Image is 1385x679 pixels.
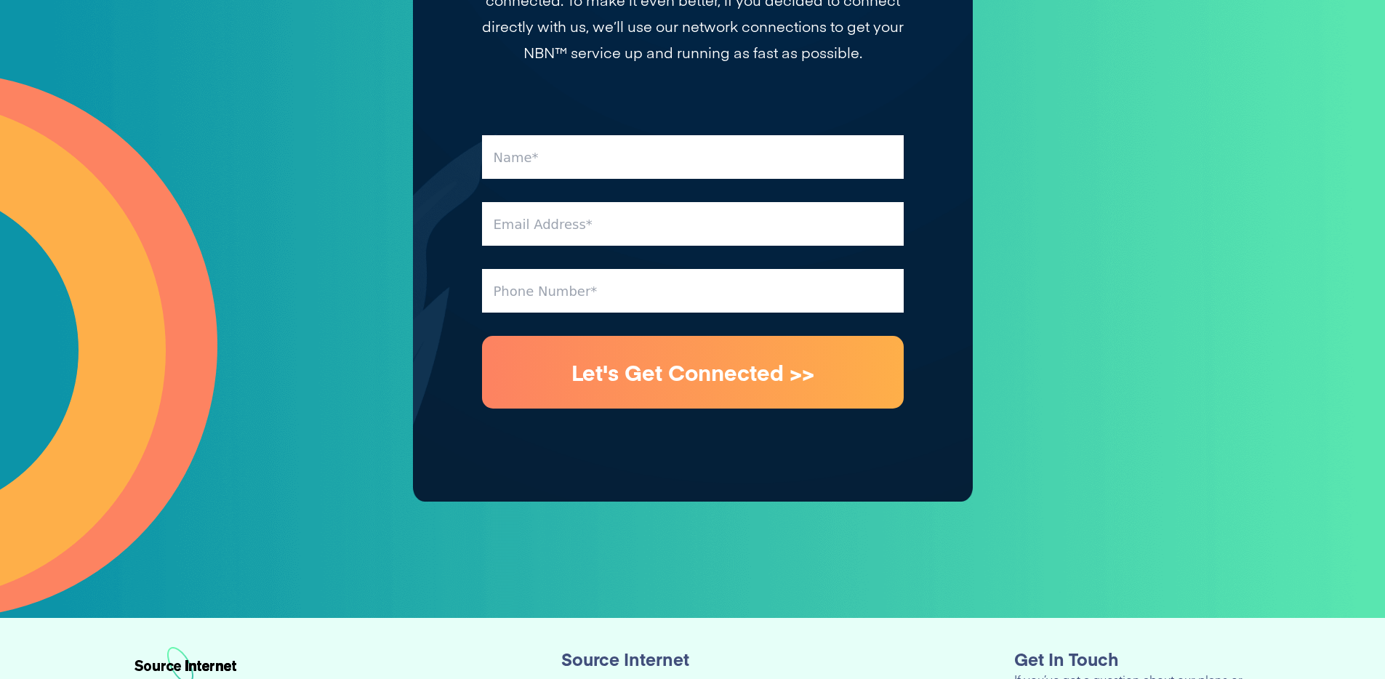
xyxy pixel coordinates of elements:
[482,202,904,246] input: Email Address*
[482,135,904,179] input: Name*
[482,269,904,313] input: Phone Number*
[561,647,689,670] h1: Source Internet
[1014,647,1251,670] h1: Get In Touch
[482,336,904,409] button: Let's Get Connected >>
